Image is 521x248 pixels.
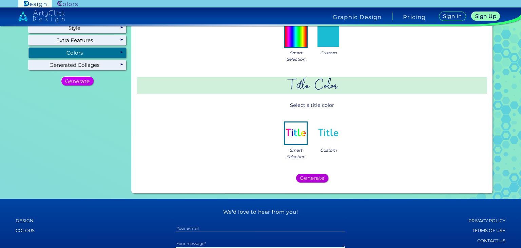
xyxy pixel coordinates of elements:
[432,236,505,245] a: Contact Us
[28,60,126,70] div: Generated Collages
[473,12,499,20] a: Sign Up
[317,25,339,47] img: col_bg_custom.jpg
[432,216,505,225] a: Privacy policy
[57,1,78,7] img: ArtyClick Colors logo
[18,10,65,22] img: artyclick_design_logo_white_combined_path.svg
[476,14,495,19] h5: Sign Up
[16,216,89,225] a: Design
[333,14,382,20] h4: Graphic Design
[301,176,323,180] h5: Generate
[320,147,337,153] span: Custom
[287,147,305,160] span: Smart Selection
[28,35,126,45] div: Extra Features
[432,226,505,235] a: Terms of Use
[285,122,307,144] img: col_title_auto.jpg
[440,12,465,21] a: Sign In
[28,47,126,58] div: Colors
[287,50,305,62] span: Smart Selection
[16,226,89,235] a: Colors
[317,122,339,144] img: col_title_custom.jpg
[176,225,345,231] input: Your e-mail
[285,25,307,47] img: col_bg_auto.jpg
[137,77,487,94] h2: Title Color
[444,14,461,19] h5: Sign In
[320,50,337,56] span: Custom
[28,23,126,33] div: Style
[403,14,426,20] a: Pricing
[137,99,487,112] p: Select a title color
[66,79,89,83] h5: Generate
[120,209,401,215] h5: We'd love to hear from you!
